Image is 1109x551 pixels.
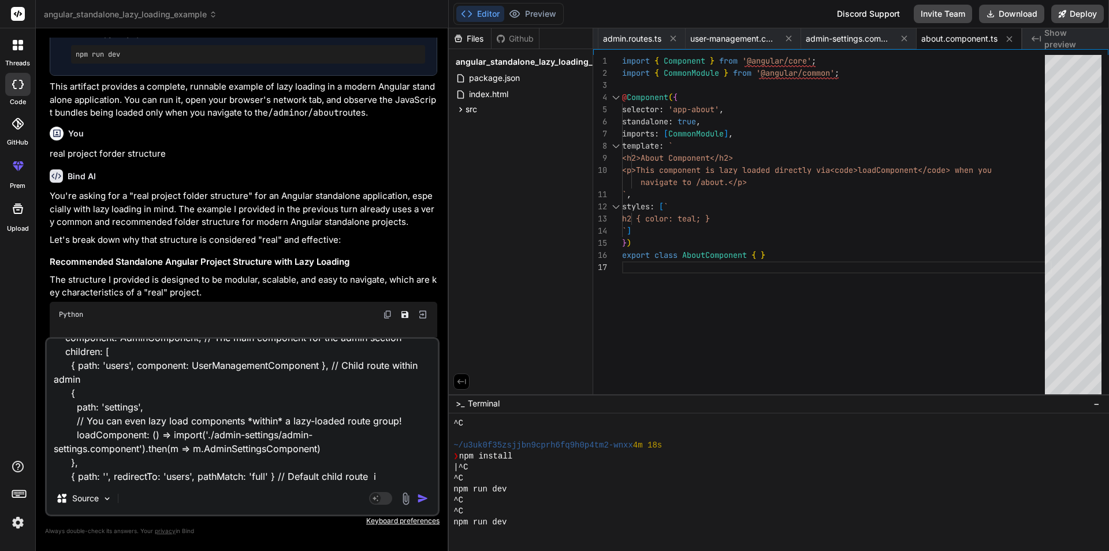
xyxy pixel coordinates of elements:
span: npm install [459,451,512,462]
span: } [622,238,627,248]
span: : [650,201,654,212]
span: src [466,103,477,115]
div: Files [449,33,491,45]
p: real project forder structure [50,147,437,161]
h3: Recommended Standalone Angular Project Structure with Lazy Loading [50,256,437,269]
button: Editor [456,6,504,22]
span: Terminal [468,398,500,409]
span: { [654,68,659,78]
span: { [673,92,678,102]
span: − [1093,398,1100,409]
span: >_ [456,398,464,409]
div: 17 [593,261,607,273]
span: ; [835,68,839,78]
div: 12 [593,201,607,213]
p: You're asking for a "real project folder structure" for an Angular standalone application, especi... [50,190,437,229]
div: Github [492,33,539,45]
span: standalone [622,116,668,127]
div: 7 [593,128,607,140]
img: settings [8,513,28,532]
span: ❯ [453,451,459,462]
p: Keyboard preferences [45,516,440,526]
span: '@angular/core' [742,56,812,66]
span: navigate to /about.</p> [641,177,747,187]
div: 6 [593,116,607,128]
span: class [654,250,678,260]
div: 3 [593,79,607,91]
code: /admin [268,107,299,119]
h6: You [68,128,84,139]
div: 10 [593,164,607,176]
div: 5 [593,103,607,116]
span: , [627,189,631,199]
textarea: export const ADMIN_ROUTES: Routes = [ { path: '', // This path is relative to '/admin' (from app.... [47,339,438,482]
button: Save file [397,306,413,323]
img: Pick Models [102,494,112,504]
span: npm run dev [453,517,507,528]
span: true [678,116,696,127]
span: angular_standalone_lazy_loading_example [44,9,217,20]
span: ] [724,128,728,139]
span: ~/u3uk0f35zsjjbn9cprh6fq9h0p4tm2-wnxx [453,440,633,451]
img: attachment [399,492,412,505]
span: export [622,250,650,260]
span: ( [668,92,673,102]
span: angular_standalone_lazy_loading_example [456,56,626,68]
span: npm run dev [453,484,507,495]
span: @ [622,92,627,102]
div: 2 [593,67,607,79]
span: , [719,104,724,114]
span: 'app-about' [668,104,719,114]
span: [ [664,128,668,139]
span: { [751,250,756,260]
p: Source [72,493,99,504]
code: /about [308,107,339,119]
span: from [719,56,738,66]
span: <p>This component is lazy loaded directly via [622,165,830,175]
span: ^C [453,418,463,429]
label: Upload [7,224,29,234]
span: imports [622,128,654,139]
p: Always double-check its answers. Your in Bind [45,526,440,537]
label: GitHub [7,138,28,147]
span: : [659,140,664,151]
span: 4m 18s [633,440,662,451]
div: 11 [593,188,607,201]
label: prem [10,181,25,191]
button: − [1091,394,1102,413]
span: ^C [453,495,463,506]
div: 13 [593,213,607,225]
span: [ [659,201,664,212]
span: styles [622,201,650,212]
p: This artifact provides a complete, runnable example of lazy loading in a modern Angular standalon... [50,80,437,120]
span: CommonModule [664,68,719,78]
span: '@angular/common' [756,68,835,78]
span: ] [627,225,631,236]
span: ` [622,225,627,236]
span: selector [622,104,659,114]
p: Let's break down why that structure is considered "real" and effective: [50,234,437,247]
button: Invite Team [914,5,972,23]
div: 9 [593,152,607,164]
span: : [668,116,673,127]
span: <code>loadComponent</code> when you [830,165,992,175]
div: 15 [593,237,607,249]
span: index.html [468,87,509,101]
span: , [696,116,701,127]
button: Preview [504,6,561,22]
img: Open in Browser [418,309,428,320]
span: admin.routes.ts [603,33,661,45]
button: Deploy [1051,5,1104,23]
span: AboutComponent [682,250,747,260]
pre: npm run dev [76,50,420,59]
span: ) [627,238,631,248]
div: 4 [593,91,607,103]
span: h2 { color: teal; } [622,213,710,224]
span: } [710,56,714,66]
span: ^C [453,506,463,517]
span: } [724,68,728,78]
span: |^C [453,462,468,473]
span: CommonModule [668,128,724,139]
span: import [622,56,650,66]
label: code [10,97,26,107]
